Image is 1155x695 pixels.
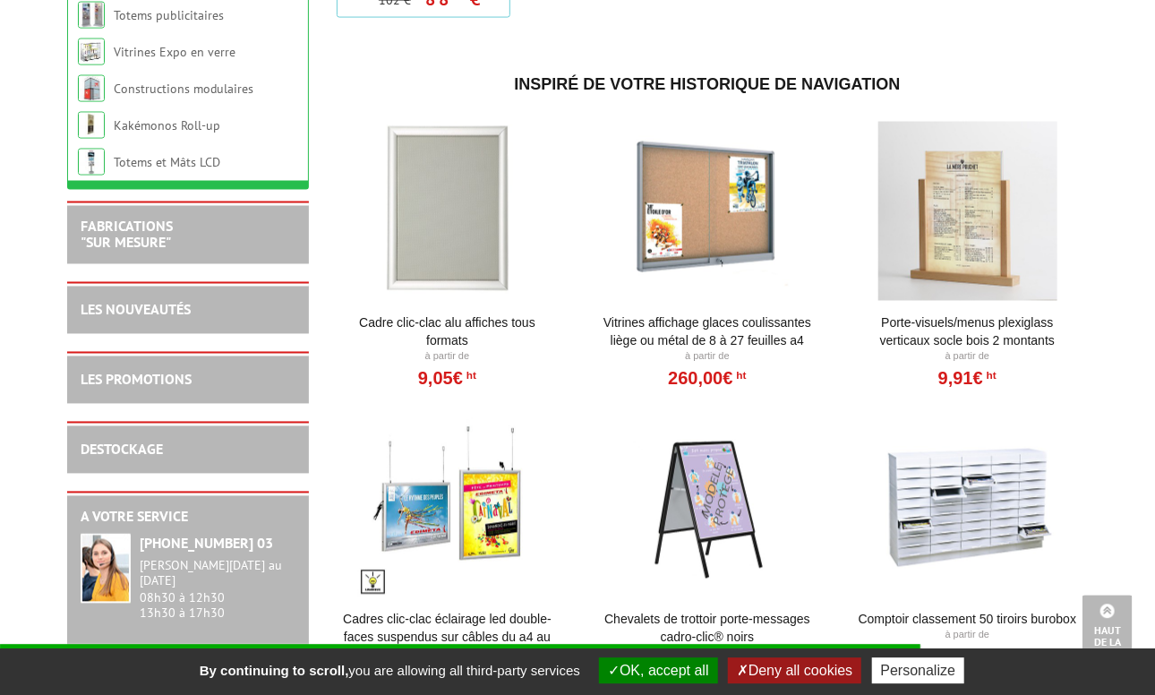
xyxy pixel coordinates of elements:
a: DESTOCKAGE [81,440,163,458]
strong: [PHONE_NUMBER] 03 [140,534,273,552]
a: LES NOUVEAUTÉS [81,300,191,318]
a: Cadres clic-clac éclairage LED double-faces suspendus sur câbles du A4 au A0 [337,610,558,664]
img: Kakémonos Roll-up [78,111,105,138]
p: À partir de [597,349,818,364]
a: Cadre Clic-Clac Alu affiches tous formats [337,313,558,349]
img: Totems publicitaires [78,1,105,28]
strong: By continuing to scroll, [200,663,349,678]
a: Haut de la page [1082,595,1133,668]
a: Chevalets de trottoir porte-messages Cadro-Clic® Noirs [597,610,818,646]
button: Deny all cookies [728,657,862,683]
sup: HT [983,369,997,382]
img: Vitrines Expo en verre [78,38,105,64]
button: OK, accept all [599,657,718,683]
div: 08h30 à 12h30 13h30 à 17h30 [140,558,295,620]
div: [PERSON_NAME][DATE] au [DATE] [140,558,295,588]
img: Totems et Mâts LCD [78,148,105,175]
a: LES PROMOTIONS [81,370,192,388]
img: Constructions modulaires [78,74,105,101]
p: À partir de [337,349,558,364]
span: you are allowing all third-party services [191,663,589,678]
button: Personalize (modal window) [872,657,965,683]
a: Vitrines affichage glaces coulissantes liège ou métal de 8 à 27 feuilles A4 [597,313,818,349]
a: Comptoir Classement 50 Tiroirs Burobox [857,610,1078,628]
a: 9,05€HT [418,373,476,383]
a: Constructions modulaires [114,80,253,96]
sup: HT [733,369,747,382]
a: 9,91€HT [938,373,997,383]
sup: HT [993,648,1006,660]
img: widget-service.jpg [81,533,131,603]
a: FABRICATIONS"Sur Mesure" [81,217,173,251]
p: À partir de [857,349,1078,364]
a: 260,00€HT [668,373,746,383]
sup: HT [463,369,476,382]
p: À partir de [857,628,1078,642]
span: Inspiré de votre historique de navigation [514,74,900,92]
a: Porte-Visuels/Menus Plexiglass Verticaux Socle Bois 2 Montants [857,313,1078,349]
a: Kakémonos Roll-up [114,116,220,133]
h2: A votre service [81,509,295,525]
a: Totems et Mâts LCD [114,153,220,169]
a: Vitrines Expo en verre [114,43,235,59]
a: Totems publicitaires [114,6,224,22]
